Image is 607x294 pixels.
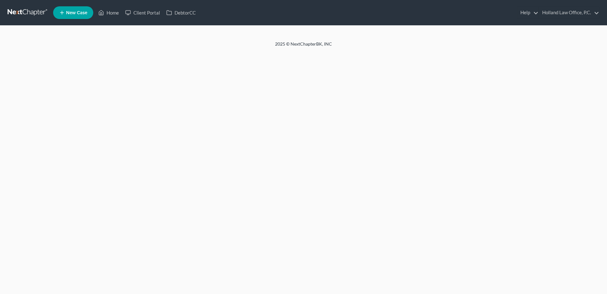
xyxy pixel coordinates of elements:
[122,7,163,18] a: Client Portal
[539,7,599,18] a: Holland Law Office, P.C.
[53,6,93,19] new-legal-case-button: New Case
[95,7,122,18] a: Home
[123,41,484,52] div: 2025 © NextChapterBK, INC
[517,7,538,18] a: Help
[163,7,199,18] a: DebtorCC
